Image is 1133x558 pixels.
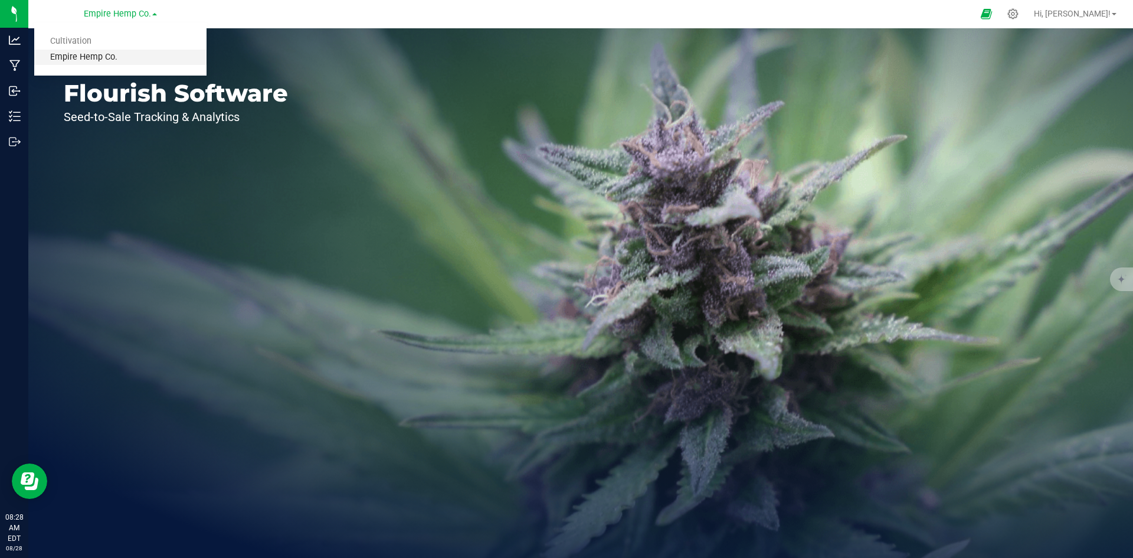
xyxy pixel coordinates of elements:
inline-svg: Manufacturing [9,60,21,71]
span: Empire Hemp Co. [84,9,151,19]
p: Flourish Software [64,81,288,105]
iframe: Resource center [12,464,47,499]
inline-svg: Analytics [9,34,21,46]
inline-svg: Inbound [9,85,21,97]
p: 08/28 [5,544,23,553]
p: 08:28 AM EDT [5,512,23,544]
a: Empire Hemp Co. [34,50,207,66]
div: Manage settings [1006,8,1020,19]
inline-svg: Outbound [9,136,21,148]
p: Seed-to-Sale Tracking & Analytics [64,111,288,123]
span: Open Ecommerce Menu [973,2,1000,25]
a: Cultivation [34,34,207,50]
inline-svg: Inventory [9,110,21,122]
span: Hi, [PERSON_NAME]! [1034,9,1111,18]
